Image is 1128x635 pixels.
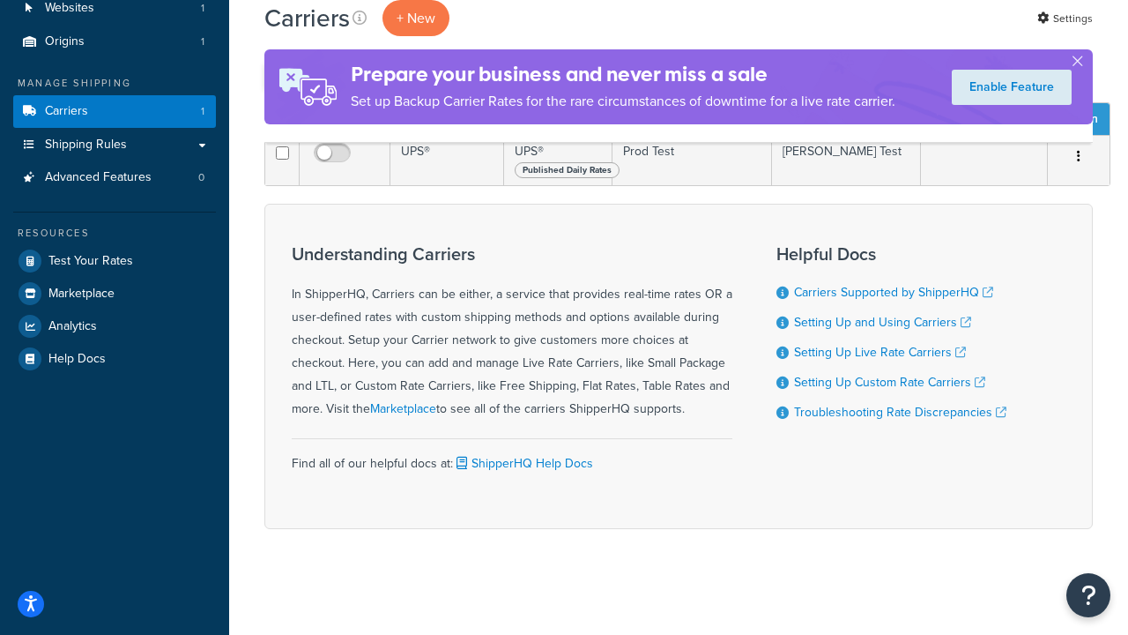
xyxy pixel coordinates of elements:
[13,76,216,91] div: Manage Shipping
[13,26,216,58] a: Origins 1
[13,26,216,58] li: Origins
[13,161,216,194] a: Advanced Features 0
[45,170,152,185] span: Advanced Features
[198,170,204,185] span: 0
[13,245,216,277] a: Test Your Rates
[48,254,133,269] span: Test Your Rates
[351,60,895,89] h4: Prepare your business and never miss a sale
[13,226,216,241] div: Resources
[292,438,732,475] div: Find all of our helpful docs at:
[794,403,1006,422] a: Troubleshooting Rate Discrepancies
[515,162,620,178] span: Published Daily Rates
[13,95,216,128] li: Carriers
[794,373,985,392] a: Setting Up Custom Rate Carriers
[772,135,921,185] td: [PERSON_NAME] Test
[13,278,216,310] a: Marketplace
[201,104,204,119] span: 1
[794,343,966,362] a: Setting Up Live Rate Carriers
[13,310,216,342] a: Analytics
[776,244,1006,264] h3: Helpful Docs
[453,454,593,473] a: ShipperHQ Help Docs
[45,104,88,119] span: Carriers
[45,138,127,153] span: Shipping Rules
[1037,6,1093,31] a: Settings
[794,283,993,302] a: Carriers Supported by ShipperHQ
[612,135,772,185] td: Prod Test
[264,1,350,35] h1: Carriers
[13,95,216,128] a: Carriers 1
[292,244,732,421] div: In ShipperHQ, Carriers can be either, a service that provides real-time rates OR a user-defined r...
[952,70,1072,105] a: Enable Feature
[351,89,895,114] p: Set up Backup Carrier Rates for the rare circumstances of downtime for a live rate carrier.
[48,287,115,302] span: Marketplace
[390,135,504,185] td: UPS®
[45,1,94,16] span: Websites
[1066,573,1110,617] button: Open Resource Center
[292,244,732,264] h3: Understanding Carriers
[201,34,204,49] span: 1
[264,49,351,124] img: ad-rules-rateshop-fe6ec290ccb7230408bd80ed9643f0289d75e0ffd9eb532fc0e269fcd187b520.png
[504,135,612,185] td: UPS®
[201,1,204,16] span: 1
[13,129,216,161] a: Shipping Rules
[13,161,216,194] li: Advanced Features
[45,34,85,49] span: Origins
[48,352,106,367] span: Help Docs
[794,313,971,332] a: Setting Up and Using Carriers
[13,343,216,375] a: Help Docs
[48,319,97,334] span: Analytics
[370,400,436,418] a: Marketplace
